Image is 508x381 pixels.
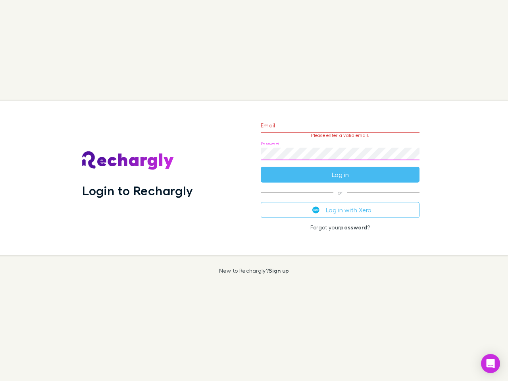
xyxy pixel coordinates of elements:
[312,206,319,214] img: Xero's logo
[261,167,419,183] button: Log in
[82,151,174,170] img: Rechargly's Logo
[261,192,419,192] span: or
[261,133,419,138] p: Please enter a valid email.
[261,202,419,218] button: Log in with Xero
[269,267,289,274] a: Sign up
[261,141,279,147] label: Password
[82,183,193,198] h1: Login to Rechargly
[219,267,289,274] p: New to Rechargly?
[481,354,500,373] div: Open Intercom Messenger
[340,224,367,231] a: password
[261,224,419,231] p: Forgot your ?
